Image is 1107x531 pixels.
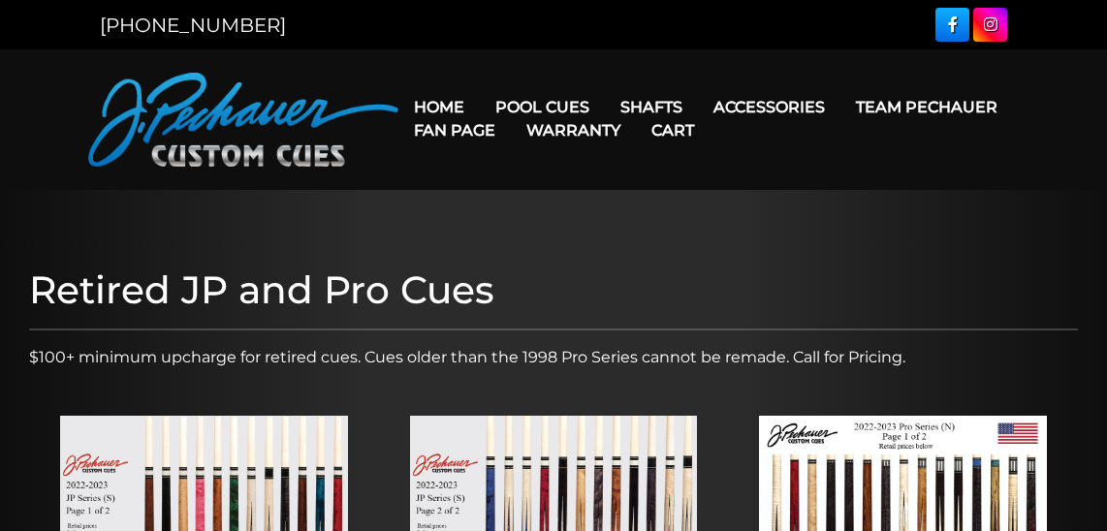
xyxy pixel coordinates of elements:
[840,82,1013,132] a: Team Pechauer
[698,82,840,132] a: Accessories
[605,82,698,132] a: Shafts
[398,82,480,132] a: Home
[480,82,605,132] a: Pool Cues
[398,106,511,155] a: Fan Page
[100,14,286,37] a: [PHONE_NUMBER]
[511,106,636,155] a: Warranty
[29,346,1078,369] p: $100+ minimum upcharge for retired cues. Cues older than the 1998 Pro Series cannot be remade. Ca...
[636,106,710,155] a: Cart
[88,73,398,167] img: Pechauer Custom Cues
[29,267,1078,313] h1: Retired JP and Pro Cues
